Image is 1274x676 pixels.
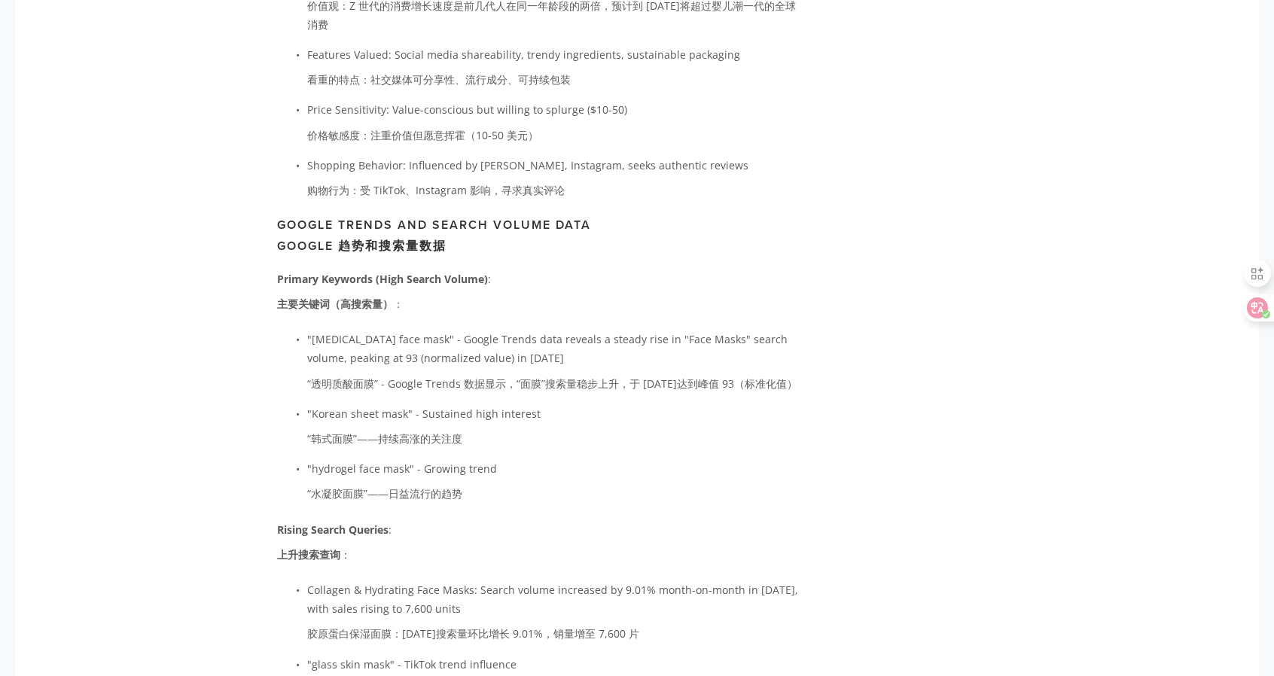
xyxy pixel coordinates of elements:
[277,297,404,311] font: ：
[277,520,805,570] p: :
[307,100,805,150] p: Price Sensitivity: Value-conscious but willing to splurge ($10-50)
[277,547,340,562] strong: 上升搜索查询
[307,156,805,206] p: Shopping Behavior: Influenced by [PERSON_NAME], Instagram, seeks authentic reviews
[307,376,797,391] font: “透明质酸面膜” - Google Trends 数据显示，“面膜”搜索量稳步上升，于 [DATE]达到峰值 93（标准化值）
[277,218,805,258] h3: Google Trends and Search Volume Data
[277,297,393,311] strong: 主要关键词（高搜索量）
[307,183,565,197] font: 购物行为：受 TikTok、Instagram 影响，寻求真实评论
[307,45,805,95] p: Features Valued: Social media shareability, trendy ingredients, sustainable packaging
[277,269,805,319] p: :
[277,272,488,286] strong: Primary Keywords (High Search Volume)
[307,404,805,454] p: "Korean sheet mask" - Sustained high interest
[307,72,571,87] font: 看重的特点：社交媒体可分享性、流行成分、可持续包装
[307,330,805,399] p: "[MEDICAL_DATA] face mask" - Google Trends data reveals a steady rise in "Face Masks" search volu...
[307,459,805,509] p: "hydrogel face mask" - Growing trend
[307,486,462,501] font: “水凝胶面膜”——日益流行的趋势
[277,547,351,562] font: ：
[307,626,639,641] font: 胶原蛋白保湿面膜：[DATE]搜索量环比增长 9.01%，销量增至 7,600 片
[307,580,805,650] p: Collagen & Hydrating Face Masks: Search volume increased by 9.01% month-on-month in [DATE], with ...
[307,128,538,142] font: 价格敏感度：注重价值但愿意挥霍（10-50 美元）
[277,237,447,254] font: Google 趋势和搜索量数据
[277,522,389,537] strong: Rising Search Queries
[307,431,462,446] font: “韩式面膜”——持续高涨的关注度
